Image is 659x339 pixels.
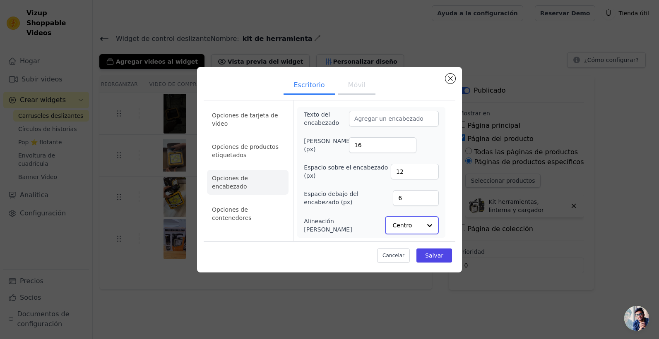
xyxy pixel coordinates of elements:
[207,138,289,163] li: Opciones de productos etiquetados
[304,190,393,206] label: Espacio debajo del encabezado (px)
[284,77,334,95] button: Escritorio
[304,163,391,180] label: Espacio sobre el encabezado (px)
[304,217,385,234] label: Alineación [PERSON_NAME]
[207,201,289,226] li: Opciones de contenedores
[377,248,410,263] button: Cancelar
[445,74,455,84] button: Cerrar modal
[624,306,649,331] div: Chat abierto
[304,137,349,153] label: [PERSON_NAME] (px)
[207,107,289,132] li: Opciones de tarjeta de video
[349,111,439,127] input: Agregar un encabezado
[338,77,375,95] button: Móvil
[207,170,289,195] li: Opciones de encabezado
[425,252,443,259] font: Salvar
[304,110,349,127] label: Texto del encabezado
